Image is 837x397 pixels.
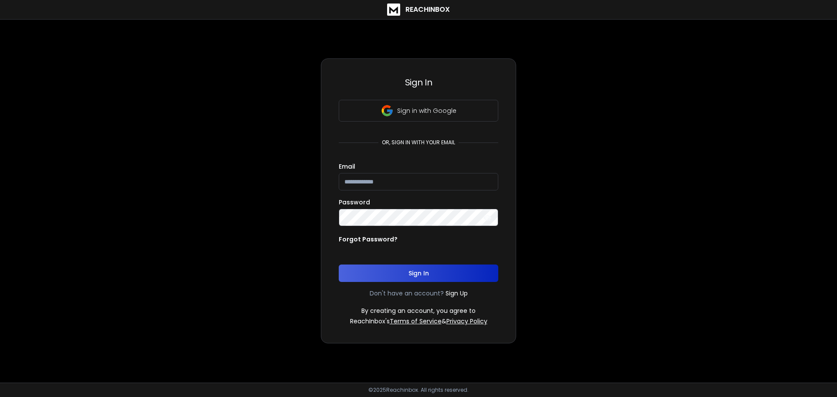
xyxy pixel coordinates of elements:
[339,100,498,122] button: Sign in with Google
[405,4,450,15] h1: ReachInbox
[387,3,450,16] a: ReachInbox
[378,139,459,146] p: or, sign in with your email
[339,235,398,244] p: Forgot Password?
[361,306,476,315] p: By creating an account, you agree to
[339,76,498,88] h3: Sign In
[390,317,442,326] a: Terms of Service
[339,265,498,282] button: Sign In
[339,163,355,170] label: Email
[446,317,487,326] a: Privacy Policy
[446,289,468,298] a: Sign Up
[368,387,469,394] p: © 2025 Reachinbox. All rights reserved.
[350,317,487,326] p: ReachInbox's &
[339,199,370,205] label: Password
[370,289,444,298] p: Don't have an account?
[387,3,400,16] img: logo
[397,106,456,115] p: Sign in with Google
